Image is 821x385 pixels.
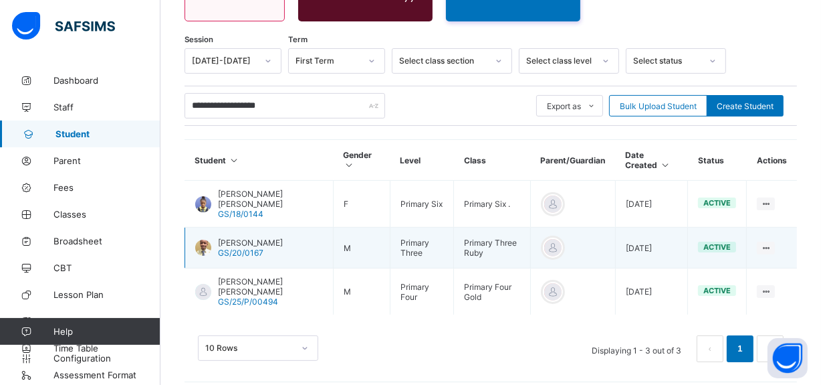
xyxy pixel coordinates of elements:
[526,56,594,66] div: Select class level
[218,297,278,307] span: GS/25/P/00494
[582,335,691,362] li: Displaying 1 - 3 out of 3
[12,12,115,40] img: safsims
[229,155,240,165] i: Sort in Ascending Order
[296,56,360,66] div: First Term
[53,75,160,86] span: Dashboard
[53,209,160,220] span: Classes
[616,268,688,315] td: [DATE]
[703,286,731,295] span: active
[697,335,723,362] button: prev page
[660,160,671,170] i: Sort in Ascending Order
[55,129,160,139] span: Student
[733,340,746,358] a: 1
[454,228,531,268] td: Primary Three Ruby
[53,262,160,273] span: CBT
[218,248,263,258] span: GS/20/0167
[53,326,160,337] span: Help
[616,181,688,228] td: [DATE]
[717,101,774,111] span: Create Student
[53,316,160,327] span: Messaging
[620,101,697,111] span: Bulk Upload Student
[703,198,731,208] span: active
[390,268,454,315] td: Primary Four
[185,35,213,44] span: Session
[616,140,688,181] th: Date Created
[53,353,160,364] span: Configuration
[288,35,308,44] span: Term
[333,181,390,228] td: F
[697,335,723,362] li: 上一页
[205,343,294,354] div: 10 Rows
[53,182,160,193] span: Fees
[633,56,701,66] div: Select status
[53,370,160,380] span: Assessment Format
[218,238,283,248] span: [PERSON_NAME]
[53,236,160,246] span: Broadsheet
[757,335,784,362] button: next page
[454,140,531,181] th: Class
[454,268,531,315] td: Primary Four Gold
[192,56,257,66] div: [DATE]-[DATE]
[333,268,390,315] td: M
[390,181,454,228] td: Primary Six
[53,102,160,112] span: Staff
[531,140,616,181] th: Parent/Guardian
[454,181,531,228] td: Primary Six .
[218,189,323,209] span: [PERSON_NAME] [PERSON_NAME]
[390,228,454,268] td: Primary Three
[390,140,454,181] th: Level
[53,155,160,166] span: Parent
[218,277,323,297] span: [PERSON_NAME] [PERSON_NAME]
[343,160,354,170] i: Sort in Ascending Order
[747,140,797,181] th: Actions
[768,338,808,378] button: Open asap
[688,140,747,181] th: Status
[185,140,334,181] th: Student
[333,140,390,181] th: Gender
[333,228,390,268] td: M
[727,335,753,362] li: 1
[703,242,731,252] span: active
[399,56,487,66] div: Select class section
[616,228,688,268] td: [DATE]
[218,209,263,219] span: GS/18/0144
[547,101,581,111] span: Export as
[53,289,160,300] span: Lesson Plan
[757,335,784,362] li: 下一页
